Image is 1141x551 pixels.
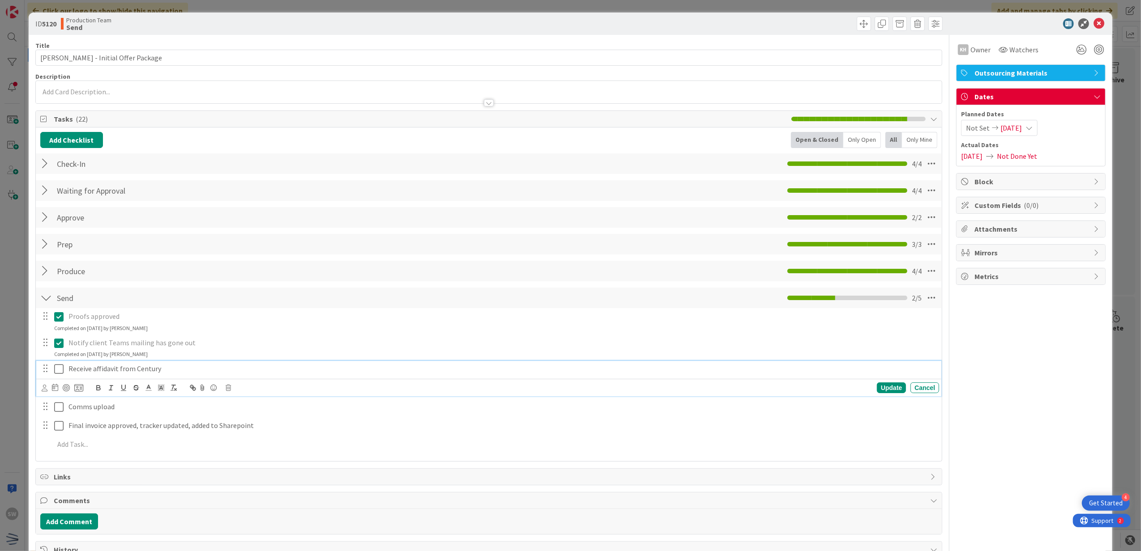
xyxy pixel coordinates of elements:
[970,44,991,55] span: Owner
[902,132,937,148] div: Only Mine
[54,263,255,279] input: Add Checklist...
[966,123,990,133] span: Not Set
[54,156,255,172] input: Add Checklist...
[1082,496,1130,511] div: Open Get Started checklist, remaining modules: 4
[912,158,922,169] span: 4 / 4
[1024,201,1038,210] span: ( 0/0 )
[912,266,922,276] span: 4 / 4
[961,110,1101,119] span: Planned Dates
[54,350,148,358] div: Completed on [DATE] by [PERSON_NAME]
[885,132,902,148] div: All
[912,185,922,196] span: 4 / 4
[54,209,255,225] input: Add Checklist...
[35,72,70,81] span: Description
[1122,493,1130,501] div: 4
[843,132,881,148] div: Only Open
[66,17,111,24] span: Production Team
[19,1,41,12] span: Support
[54,471,926,482] span: Links
[912,292,922,303] span: 2 / 5
[54,290,255,306] input: Add Checklist...
[877,382,906,393] div: Update
[68,420,936,431] p: Final invoice approved, tracker updated, added to Sharepoint
[47,4,49,11] div: 2
[791,132,843,148] div: Open & Closed
[54,236,255,252] input: Add Checklist...
[1000,123,1022,133] span: [DATE]
[35,50,943,66] input: type card name here...
[68,311,936,322] p: Proofs approved
[35,18,56,29] span: ID
[910,382,939,393] div: Cancel
[54,182,255,199] input: Add Checklist...
[958,44,969,55] div: KH
[974,224,1089,234] span: Attachments
[42,19,56,28] b: 5120
[974,247,1089,258] span: Mirrors
[974,68,1089,78] span: Outsourcing Materials
[997,151,1037,161] span: Not Done Yet
[974,271,1089,282] span: Metrics
[961,140,1101,150] span: Actual Dates
[974,176,1089,187] span: Block
[35,42,50,50] label: Title
[974,91,1089,102] span: Dates
[54,495,926,506] span: Comments
[54,324,148,332] div: Completed on [DATE] by [PERSON_NAME]
[76,114,88,123] span: ( 22 )
[54,114,787,124] span: Tasks
[40,132,103,148] button: Add Checklist
[912,212,922,223] span: 2 / 2
[974,200,1089,211] span: Custom Fields
[1009,44,1038,55] span: Watchers
[961,151,983,161] span: [DATE]
[912,239,922,250] span: 3 / 3
[66,24,111,31] b: Send
[68,338,936,348] p: Notify client Teams mailing has gone out
[68,364,936,374] p: Receive affidavit from Century
[1089,499,1123,508] div: Get Started
[40,513,98,530] button: Add Comment
[68,402,936,412] p: Comms upload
